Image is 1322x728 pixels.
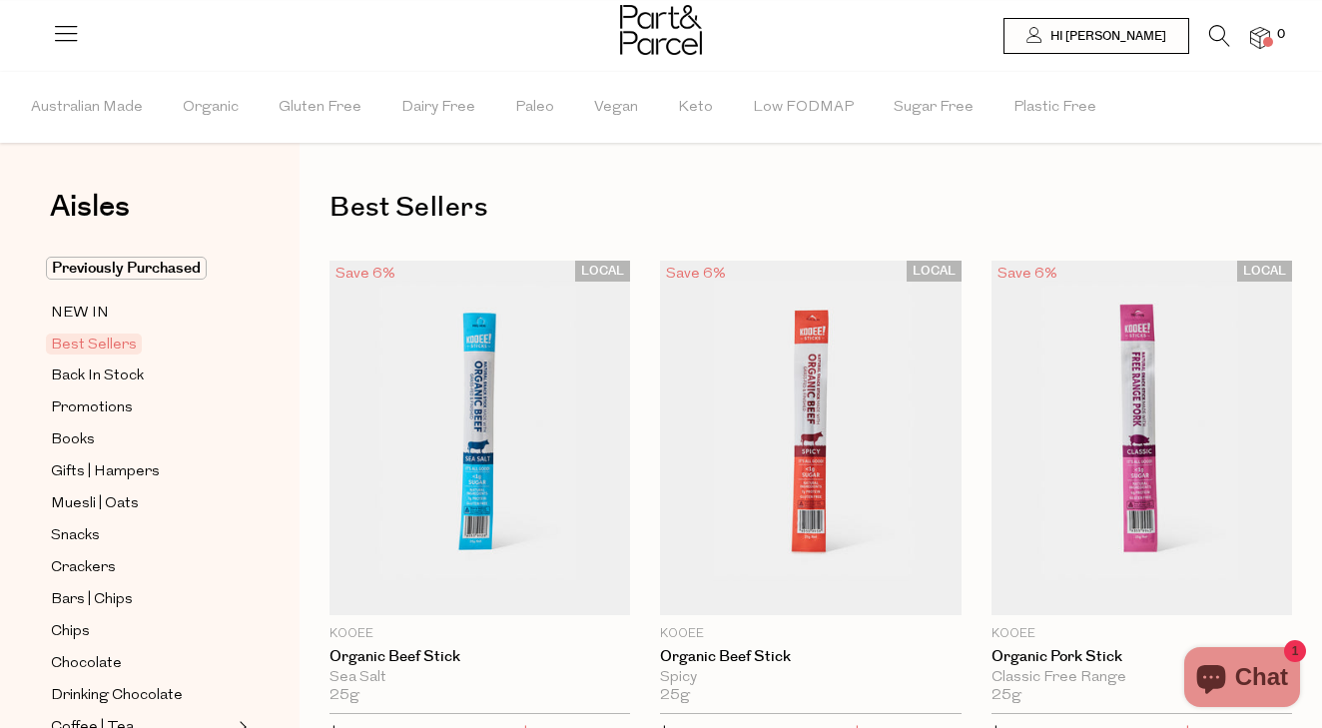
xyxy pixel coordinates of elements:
[51,364,233,388] a: Back In Stock
[1003,18,1189,54] a: Hi [PERSON_NAME]
[575,261,630,282] span: LOCAL
[330,261,401,288] div: Save 6%
[51,619,233,644] a: Chips
[330,625,630,643] p: KOOEE
[991,648,1292,666] a: Organic Pork Stick
[51,428,95,452] span: Books
[51,460,160,484] span: Gifts | Hampers
[31,73,143,143] span: Australian Made
[660,669,961,687] div: Spicy
[50,185,130,229] span: Aisles
[1045,28,1166,45] span: Hi [PERSON_NAME]
[1272,26,1290,44] span: 0
[991,625,1292,643] p: KOOEE
[46,257,207,280] span: Previously Purchased
[51,587,233,612] a: Bars | Chips
[51,491,233,516] a: Muesli | Oats
[51,651,233,676] a: Chocolate
[678,73,713,143] span: Keto
[51,257,233,281] a: Previously Purchased
[660,687,690,705] span: 25g
[991,261,1063,288] div: Save 6%
[991,687,1021,705] span: 25g
[660,261,961,616] img: Organic Beef Stick
[1178,647,1306,712] inbox-online-store-chat: Shopify online store chat
[330,669,630,687] div: Sea Salt
[51,683,233,708] a: Drinking Chocolate
[894,73,974,143] span: Sugar Free
[907,261,962,282] span: LOCAL
[330,185,1292,231] h1: Best Sellers
[515,73,554,143] span: Paleo
[660,648,961,666] a: Organic Beef Stick
[51,652,122,676] span: Chocolate
[991,261,1292,616] img: Organic Pork Stick
[183,73,239,143] span: Organic
[51,523,233,548] a: Snacks
[330,261,630,616] img: Organic Beef Stick
[1237,261,1292,282] span: LOCAL
[51,459,233,484] a: Gifts | Hampers
[51,395,233,420] a: Promotions
[753,73,854,143] span: Low FODMAP
[620,5,702,55] img: Part&Parcel
[51,427,233,452] a: Books
[594,73,638,143] span: Vegan
[660,625,961,643] p: KOOEE
[991,669,1292,687] div: Classic Free Range
[50,192,130,242] a: Aisles
[51,396,133,420] span: Promotions
[401,73,475,143] span: Dairy Free
[51,333,233,357] a: Best Sellers
[330,648,630,666] a: Organic Beef Stick
[51,302,109,326] span: NEW IN
[51,588,133,612] span: Bars | Chips
[51,364,144,388] span: Back In Stock
[1013,73,1096,143] span: Plastic Free
[51,492,139,516] span: Muesli | Oats
[51,556,116,580] span: Crackers
[51,524,100,548] span: Snacks
[1250,27,1270,48] a: 0
[46,334,142,355] span: Best Sellers
[51,620,90,644] span: Chips
[51,301,233,326] a: NEW IN
[51,684,183,708] span: Drinking Chocolate
[279,73,361,143] span: Gluten Free
[51,555,233,580] a: Crackers
[660,261,732,288] div: Save 6%
[330,687,359,705] span: 25g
